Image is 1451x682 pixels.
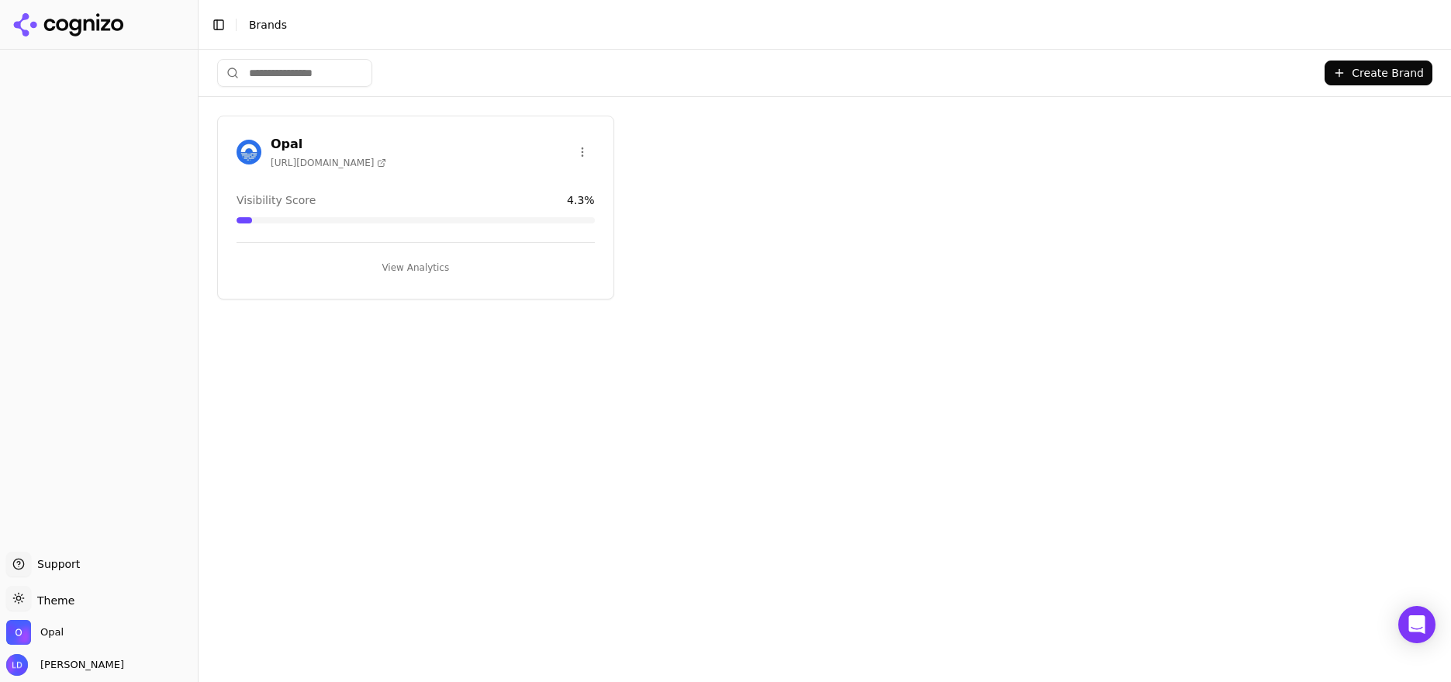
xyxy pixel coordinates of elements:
span: Support [31,556,80,572]
span: Visibility Score [237,192,316,208]
span: [PERSON_NAME] [34,658,124,672]
button: Open user button [6,654,124,676]
img: Lee Dussinger [6,654,28,676]
span: Theme [31,594,74,607]
button: View Analytics [237,255,595,280]
button: Create Brand [1325,61,1432,85]
nav: breadcrumb [249,17,1408,33]
button: Open organization switcher [6,620,64,645]
img: Opal [6,620,31,645]
span: [URL][DOMAIN_NAME] [271,157,386,169]
span: Brands [249,19,287,31]
img: Opal [237,140,261,164]
span: Opal [40,625,64,639]
span: 4.3 % [567,192,595,208]
div: Open Intercom Messenger [1398,606,1435,643]
h3: Opal [271,135,386,154]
